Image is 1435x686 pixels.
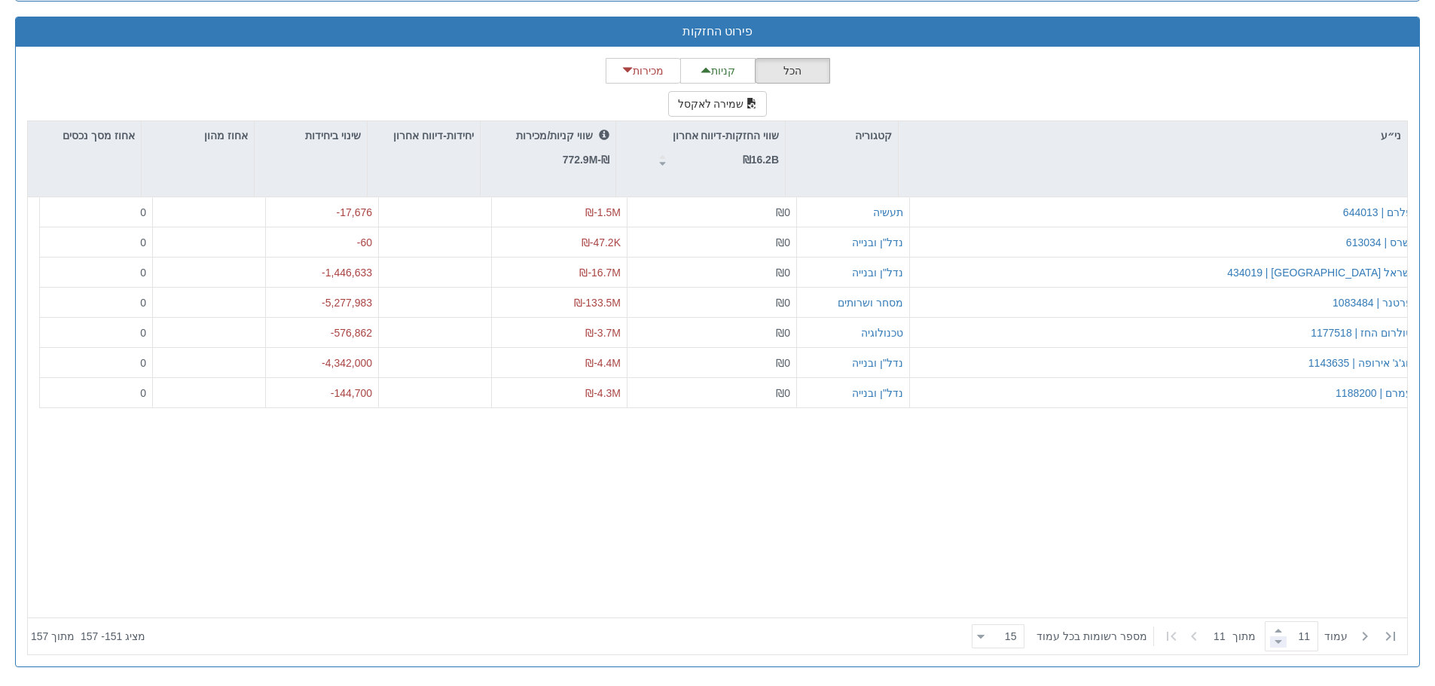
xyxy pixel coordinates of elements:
div: 0 [46,234,146,249]
span: ₪-4.4M [585,356,621,368]
button: הכל [755,58,830,84]
div: -1,446,633 [272,264,372,279]
button: עמרם | 1188200 [1336,385,1412,400]
div: ני״ע [899,121,1407,150]
div: 0 [46,205,146,220]
span: ₪-47.2K [582,236,621,248]
button: נדל"ן ובנייה [852,385,903,400]
p: שווי החזקות-דיווח אחרון [673,127,779,144]
button: נדל"ן ובנייה [852,234,903,249]
button: מסחר ושרותים [838,294,903,309]
span: ₪-133.5M [574,296,621,308]
span: ₪0 [776,386,790,398]
div: 0 [46,264,146,279]
span: ₪0 [776,356,790,368]
button: קניות [680,58,756,84]
p: שינוי ביחידות [305,127,361,144]
div: קטגוריה [786,121,898,150]
span: ‏עמוד [1324,629,1348,644]
div: 0 [46,385,146,400]
span: ₪-16.7M [579,266,621,278]
span: 11 [1214,629,1232,644]
button: סולרום החז | 1177518 [1311,325,1412,340]
h3: פירוט החזקות [27,25,1408,38]
div: 15 [1005,629,1023,644]
button: שמירה לאקסל [668,91,768,117]
span: ₪0 [776,266,790,278]
span: ₪0 [776,236,790,248]
span: ₪0 [776,326,790,338]
span: ₪0 [776,206,790,218]
button: נדל"ן ובנייה [852,264,903,279]
div: ‏ מתוך [966,620,1404,653]
button: טכנולוגיה [861,325,903,340]
button: נדל"ן ובנייה [852,355,903,370]
div: -576,862 [272,325,372,340]
div: ‏מציג 151 - 157 ‏ מתוך 157 [31,620,145,653]
button: ישרס | 613034 [1346,234,1412,249]
span: ₪0 [776,296,790,308]
div: 0 [46,294,146,309]
div: 0 [46,355,146,370]
button: מכירות [606,58,681,84]
p: אחוז מהון [204,127,248,144]
button: חג'ג' אירופה | 1143635 [1308,355,1412,370]
strong: ₪-772.9M [563,154,609,166]
div: -144,700 [272,385,372,400]
button: ישראל [GEOGRAPHIC_DATA] | 434019 [1227,264,1412,279]
p: יחידות-דיווח אחרון [393,127,474,144]
div: -5,277,983 [272,294,372,309]
div: 0 [46,325,146,340]
span: ₪-1.5M [585,206,621,218]
button: תעשיה [873,205,903,220]
span: ‏מספר רשומות בכל עמוד [1037,629,1147,644]
p: שווי קניות/מכירות [516,127,609,144]
span: ₪-3.7M [585,326,621,338]
span: ₪-4.3M [585,386,621,398]
button: פלרם | 644013 [1343,205,1412,220]
strong: ₪16.2B [743,154,779,166]
div: אחוז מסך נכסים [28,121,141,150]
div: -17,676 [272,205,372,220]
button: פרטנר | 1083484 [1333,294,1412,309]
div: -4,342,000 [272,355,372,370]
div: -60 [272,234,372,249]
